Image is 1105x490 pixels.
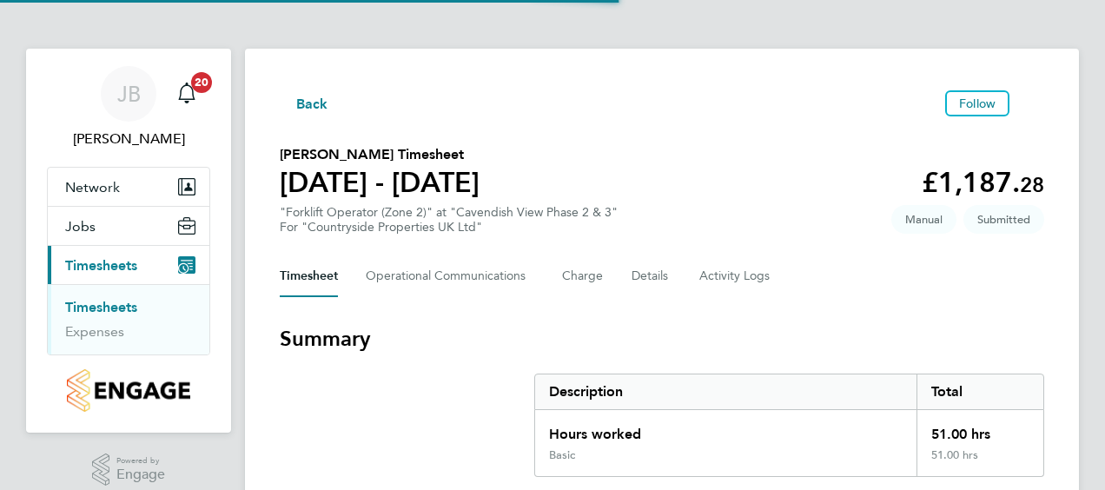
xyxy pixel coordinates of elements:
[280,325,1044,353] h3: Summary
[699,255,772,297] button: Activity Logs
[116,454,165,468] span: Powered by
[65,218,96,235] span: Jobs
[366,255,534,297] button: Operational Communications
[280,92,328,114] button: Back
[922,166,1044,199] app-decimal: £1,187.
[959,96,996,111] span: Follow
[48,168,209,206] button: Network
[280,255,338,297] button: Timesheet
[1016,99,1044,108] button: Timesheets Menu
[48,246,209,284] button: Timesheets
[632,255,672,297] button: Details
[916,448,1043,476] div: 51.00 hrs
[65,257,137,274] span: Timesheets
[47,66,210,149] a: JB[PERSON_NAME]
[534,374,1044,477] div: Summary
[67,369,189,412] img: countryside-properties-logo-retina.png
[963,205,1044,234] span: This timesheet is Submitted.
[535,374,916,409] div: Description
[48,284,209,354] div: Timesheets
[92,454,166,487] a: Powered byEngage
[535,410,916,448] div: Hours worked
[916,374,1043,409] div: Total
[65,299,137,315] a: Timesheets
[280,144,480,165] h2: [PERSON_NAME] Timesheet
[280,165,480,200] h1: [DATE] - [DATE]
[116,467,165,482] span: Engage
[191,72,212,93] span: 20
[47,129,210,149] span: James Ballantyne
[48,207,209,245] button: Jobs
[296,94,328,115] span: Back
[562,255,604,297] button: Charge
[916,410,1043,448] div: 51.00 hrs
[65,323,124,340] a: Expenses
[945,90,1009,116] button: Follow
[280,220,618,235] div: For "Countryside Properties UK Ltd"
[549,448,575,462] div: Basic
[65,179,120,195] span: Network
[280,205,618,235] div: "Forklift Operator (Zone 2)" at "Cavendish View Phase 2 & 3"
[891,205,956,234] span: This timesheet was manually created.
[26,49,231,433] nav: Main navigation
[169,66,204,122] a: 20
[117,83,141,105] span: JB
[47,369,210,412] a: Go to home page
[1020,172,1044,197] span: 28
